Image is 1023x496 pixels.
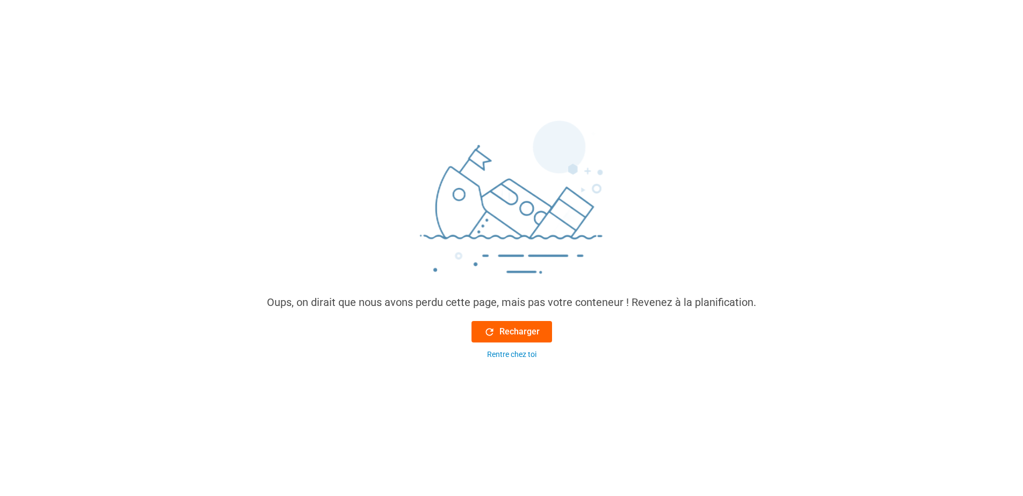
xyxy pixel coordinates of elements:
div: Oups, on dirait que nous avons perdu cette page, mais pas votre conteneur ! Revenez à la planific... [267,294,756,310]
div: Rentre chez toi [487,349,536,360]
button: Recharger [471,321,552,342]
img: sinking_ship.png [351,116,673,294]
button: Rentre chez toi [471,349,552,360]
font: Recharger [499,325,540,338]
